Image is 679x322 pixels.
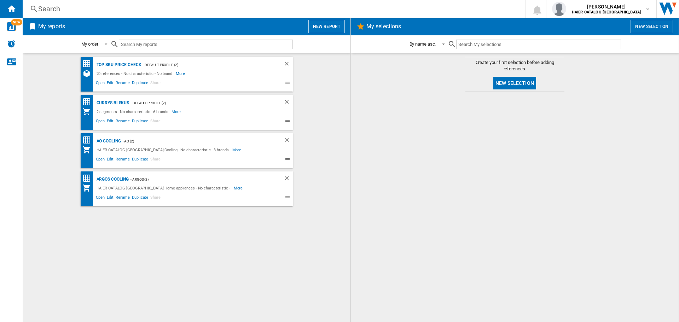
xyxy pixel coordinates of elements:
[115,118,131,126] span: Rename
[82,107,95,116] div: My Assortment
[465,59,564,72] span: Create your first selection before adding references.
[95,137,121,146] div: AO Cooling
[106,156,115,164] span: Edit
[308,20,345,33] button: New report
[82,69,95,78] div: References
[284,60,293,69] div: Delete
[172,107,182,116] span: More
[131,118,149,126] span: Duplicate
[456,40,621,49] input: Search My selections
[82,184,95,192] div: My Assortment
[95,194,106,203] span: Open
[149,118,162,126] span: Share
[234,184,244,192] span: More
[149,156,162,164] span: Share
[131,156,149,164] span: Duplicate
[95,146,232,154] div: HAIER CATALOG [GEOGRAPHIC_DATA]:Cooling - No characteristic - 3 brands
[149,194,162,203] span: Share
[631,20,673,33] button: New selection
[82,174,95,183] div: Price Matrix
[95,60,141,69] div: Top SKU Price Check
[115,156,131,164] span: Rename
[11,19,22,25] span: NEW
[131,194,149,203] span: Duplicate
[129,99,269,107] div: - Default profile (2)
[7,40,16,48] img: alerts-logo.svg
[95,99,129,107] div: Currys BI Skus
[95,80,106,88] span: Open
[572,10,641,14] b: HAIER CATALOG [GEOGRAPHIC_DATA]
[106,194,115,203] span: Edit
[552,2,566,16] img: profile.jpg
[82,136,95,145] div: Price Matrix
[106,80,115,88] span: Edit
[7,22,16,31] img: wise-card.svg
[82,98,95,106] div: Price Matrix
[493,77,536,89] button: New selection
[82,59,95,68] div: Price Matrix
[365,20,402,33] h2: My selections
[95,175,129,184] div: Argos Cooling
[38,4,507,14] div: Search
[284,175,293,184] div: Delete
[410,41,436,47] div: By name asc.
[95,156,106,164] span: Open
[95,184,234,192] div: HAIER CATALOG [GEOGRAPHIC_DATA]:Home appliances - No characteristic -
[95,69,176,78] div: 20 references - No characteristic - No brand
[141,60,269,69] div: - Default profile (2)
[149,80,162,88] span: Share
[119,40,293,49] input: Search My reports
[176,69,186,78] span: More
[572,3,641,10] span: [PERSON_NAME]
[95,118,106,126] span: Open
[95,107,172,116] div: 2 segments - No characteristic - 6 brands
[131,80,149,88] span: Duplicate
[82,146,95,154] div: My Assortment
[284,99,293,107] div: Delete
[115,194,131,203] span: Rename
[284,137,293,146] div: Delete
[115,80,131,88] span: Rename
[129,175,269,184] div: - Argos (2)
[106,118,115,126] span: Edit
[81,41,98,47] div: My order
[121,137,269,146] div: - AO (2)
[232,146,243,154] span: More
[37,20,66,33] h2: My reports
